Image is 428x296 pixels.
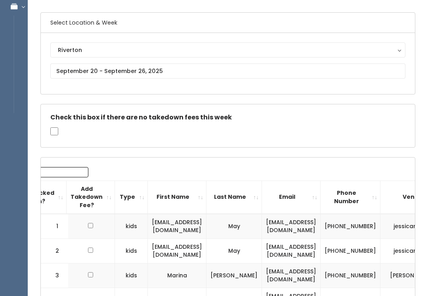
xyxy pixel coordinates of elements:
[262,214,321,239] td: [EMAIL_ADDRESS][DOMAIN_NAME]
[321,263,380,288] td: [PHONE_NUMBER]
[50,114,405,121] h5: Check this box if there are no takedown fees this week
[262,263,321,288] td: [EMAIL_ADDRESS][DOMAIN_NAME]
[262,239,321,263] td: [EMAIL_ADDRESS][DOMAIN_NAME]
[148,239,206,263] td: [EMAIL_ADDRESS][DOMAIN_NAME]
[321,181,380,214] th: Phone Number: activate to sort column ascending
[148,263,206,288] td: Marina
[41,214,69,239] td: 1
[41,239,69,263] td: 2
[206,239,262,263] td: May
[115,181,148,214] th: Type: activate to sort column ascending
[206,181,262,214] th: Last Name: activate to sort column ascending
[206,263,262,288] td: [PERSON_NAME]
[50,64,405,79] input: September 20 - September 26, 2025
[321,239,380,263] td: [PHONE_NUMBER]
[321,214,380,239] td: [PHONE_NUMBER]
[206,214,262,239] td: May
[262,181,321,214] th: Email: activate to sort column ascending
[50,43,405,58] button: Riverton
[115,214,148,239] td: kids
[67,181,115,214] th: Add Takedown Fee?: activate to sort column ascending
[41,263,69,288] td: 3
[41,13,415,33] h6: Select Location & Week
[148,181,206,214] th: First Name: activate to sort column ascending
[148,214,206,239] td: [EMAIL_ADDRESS][DOMAIN_NAME]
[115,263,148,288] td: kids
[58,46,398,55] div: Riverton
[115,239,148,263] td: kids
[23,181,67,214] th: Checked in?: activate to sort column ascending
